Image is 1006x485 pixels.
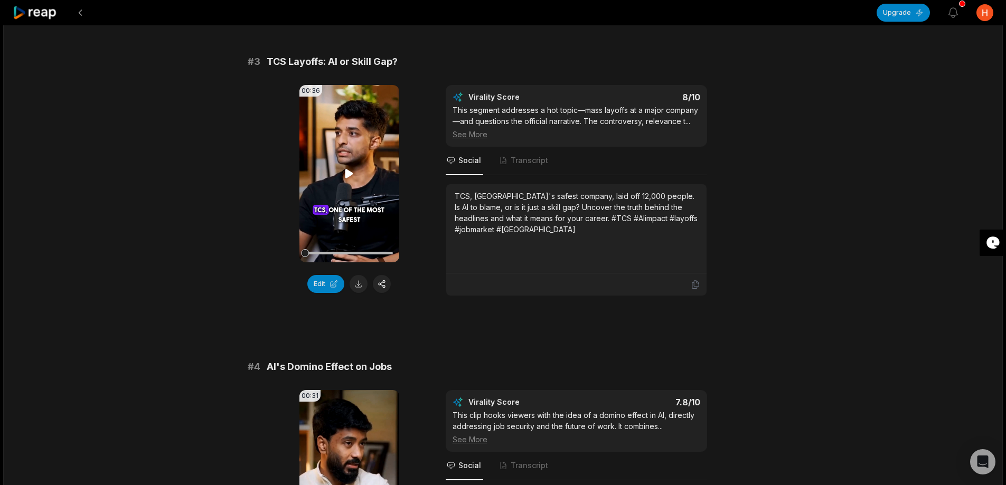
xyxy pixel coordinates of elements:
div: This clip hooks viewers with the idea of a domino effect in AI, directly addressing job security ... [453,410,700,445]
span: Social [458,155,481,166]
span: # 3 [248,54,260,69]
div: See More [453,434,700,445]
span: TCS Layoffs: AI or Skill Gap? [267,54,398,69]
button: Upgrade [877,4,930,22]
div: Open Intercom Messenger [970,449,995,474]
video: Your browser does not support mp4 format. [299,85,399,262]
div: Virality Score [468,397,582,407]
span: Transcript [511,460,548,471]
div: See More [453,129,700,140]
span: Transcript [511,155,548,166]
nav: Tabs [446,147,707,175]
span: Social [458,460,481,471]
div: 7.8 /10 [587,397,700,407]
span: # 4 [248,359,260,374]
span: AI's Domino Effect on Jobs [267,359,392,374]
nav: Tabs [446,452,707,480]
div: Virality Score [468,92,582,102]
div: This segment addresses a hot topic—mass layoffs at a major company—and questions the official nar... [453,104,700,140]
button: Edit [307,275,344,293]
div: 8 /10 [587,92,700,102]
div: TCS, [GEOGRAPHIC_DATA]'s safest company, laid off 12,000 people. Is AI to blame, or is it just a ... [455,191,698,235]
